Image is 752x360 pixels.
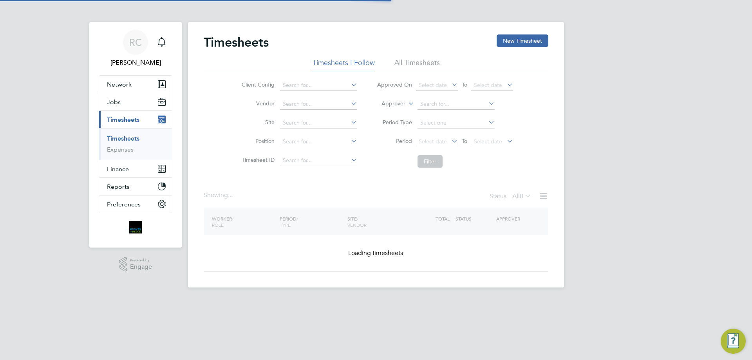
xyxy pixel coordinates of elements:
[418,99,495,110] input: Search for...
[107,81,132,88] span: Network
[99,111,172,128] button: Timesheets
[239,156,275,163] label: Timesheet ID
[107,146,134,153] a: Expenses
[497,34,548,47] button: New Timesheet
[99,178,172,195] button: Reports
[370,100,405,108] label: Approver
[313,58,375,72] li: Timesheets I Follow
[204,34,269,50] h2: Timesheets
[204,191,234,199] div: Showing
[107,135,139,142] a: Timesheets
[419,81,447,89] span: Select date
[280,99,357,110] input: Search for...
[418,118,495,128] input: Select one
[239,119,275,126] label: Site
[377,81,412,88] label: Approved On
[377,119,412,126] label: Period Type
[99,58,172,67] span: Robyn Clarke
[99,93,172,110] button: Jobs
[520,192,523,200] span: 0
[394,58,440,72] li: All Timesheets
[107,165,129,173] span: Finance
[512,192,531,200] label: All
[130,257,152,264] span: Powered by
[129,221,142,233] img: bromak-logo-retina.png
[377,137,412,145] label: Period
[99,128,172,160] div: Timesheets
[130,264,152,270] span: Engage
[129,37,142,47] span: RC
[99,160,172,177] button: Finance
[99,195,172,213] button: Preferences
[107,98,121,106] span: Jobs
[89,22,182,248] nav: Main navigation
[280,118,357,128] input: Search for...
[721,329,746,354] button: Engage Resource Center
[280,80,357,91] input: Search for...
[418,155,443,168] button: Filter
[107,183,130,190] span: Reports
[99,30,172,67] a: RC[PERSON_NAME]
[228,191,233,199] span: ...
[107,201,141,208] span: Preferences
[474,138,502,145] span: Select date
[490,191,533,202] div: Status
[419,138,447,145] span: Select date
[459,136,470,146] span: To
[107,116,139,123] span: Timesheets
[280,155,357,166] input: Search for...
[239,100,275,107] label: Vendor
[239,137,275,145] label: Position
[474,81,502,89] span: Select date
[99,221,172,233] a: Go to home page
[280,136,357,147] input: Search for...
[119,257,152,272] a: Powered byEngage
[459,80,470,90] span: To
[99,76,172,93] button: Network
[239,81,275,88] label: Client Config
